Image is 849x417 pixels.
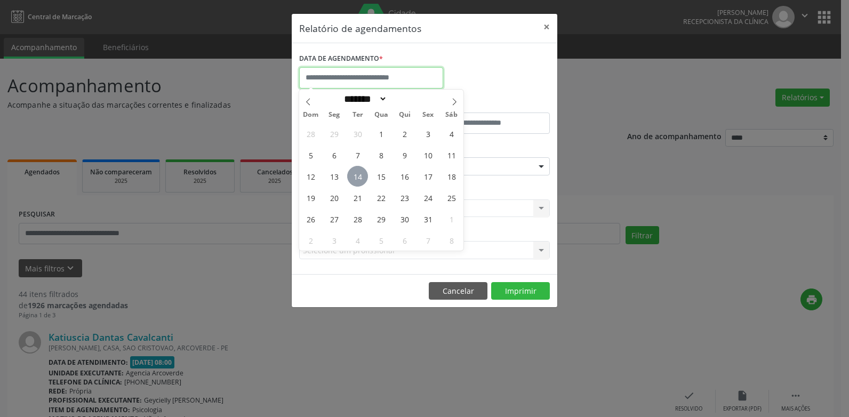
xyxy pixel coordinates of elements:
[418,208,438,229] span: Outubro 31, 2025
[441,166,462,187] span: Outubro 18, 2025
[418,187,438,208] span: Outubro 24, 2025
[347,166,368,187] span: Outubro 14, 2025
[300,123,321,144] span: Setembro 28, 2025
[441,230,462,251] span: Novembro 8, 2025
[299,21,421,35] h5: Relatório de agendamentos
[300,145,321,165] span: Outubro 5, 2025
[347,187,368,208] span: Outubro 21, 2025
[347,230,368,251] span: Novembro 4, 2025
[371,208,391,229] span: Outubro 29, 2025
[371,166,391,187] span: Outubro 15, 2025
[347,123,368,144] span: Setembro 30, 2025
[371,230,391,251] span: Novembro 5, 2025
[371,145,391,165] span: Outubro 8, 2025
[299,111,323,118] span: Dom
[417,111,440,118] span: Sex
[371,123,391,144] span: Outubro 1, 2025
[300,230,321,251] span: Novembro 2, 2025
[418,230,438,251] span: Novembro 7, 2025
[394,230,415,251] span: Novembro 6, 2025
[427,96,550,113] label: ATÉ
[394,145,415,165] span: Outubro 9, 2025
[429,282,487,300] button: Cancelar
[536,14,557,40] button: Close
[347,145,368,165] span: Outubro 7, 2025
[324,123,345,144] span: Setembro 29, 2025
[441,208,462,229] span: Novembro 1, 2025
[387,93,422,105] input: Year
[394,123,415,144] span: Outubro 2, 2025
[324,208,345,229] span: Outubro 27, 2025
[441,145,462,165] span: Outubro 11, 2025
[346,111,370,118] span: Ter
[324,230,345,251] span: Novembro 3, 2025
[441,123,462,144] span: Outubro 4, 2025
[393,111,417,118] span: Qui
[394,187,415,208] span: Outubro 23, 2025
[324,145,345,165] span: Outubro 6, 2025
[441,187,462,208] span: Outubro 25, 2025
[323,111,346,118] span: Seg
[324,166,345,187] span: Outubro 13, 2025
[440,111,463,118] span: Sáb
[418,145,438,165] span: Outubro 10, 2025
[370,111,393,118] span: Qua
[299,51,383,67] label: DATA DE AGENDAMENTO
[418,123,438,144] span: Outubro 3, 2025
[300,166,321,187] span: Outubro 12, 2025
[491,282,550,300] button: Imprimir
[394,166,415,187] span: Outubro 16, 2025
[324,187,345,208] span: Outubro 20, 2025
[300,208,321,229] span: Outubro 26, 2025
[418,166,438,187] span: Outubro 17, 2025
[394,208,415,229] span: Outubro 30, 2025
[340,93,387,105] select: Month
[371,187,391,208] span: Outubro 22, 2025
[300,187,321,208] span: Outubro 19, 2025
[347,208,368,229] span: Outubro 28, 2025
